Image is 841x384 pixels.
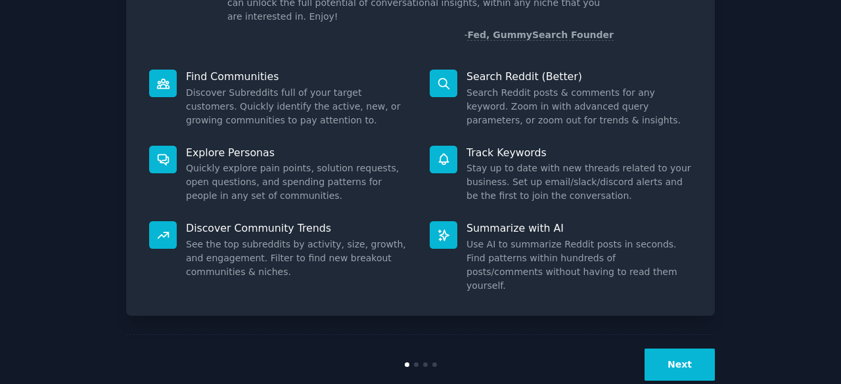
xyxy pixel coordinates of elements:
p: Discover Community Trends [186,221,411,235]
p: Explore Personas [186,146,411,160]
dd: Stay up to date with new threads related to your business. Set up email/slack/discord alerts and ... [466,161,692,203]
button: Next [645,349,715,381]
dd: See the top subreddits by activity, size, growth, and engagement. Filter to find new breakout com... [186,238,411,279]
dd: Quickly explore pain points, solution requests, open questions, and spending patterns for people ... [186,161,411,203]
dd: Search Reddit posts & comments for any keyword. Zoom in with advanced query parameters, or zoom o... [466,86,692,127]
p: Track Keywords [466,146,692,160]
div: - [464,28,614,42]
dd: Use AI to summarize Reddit posts in seconds. Find patterns within hundreds of posts/comments with... [466,238,692,293]
a: Fed, GummySearch Founder [467,30,614,41]
dd: Discover Subreddits full of your target customers. Quickly identify the active, new, or growing c... [186,86,411,127]
p: Find Communities [186,70,411,83]
p: Search Reddit (Better) [466,70,692,83]
p: Summarize with AI [466,221,692,235]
